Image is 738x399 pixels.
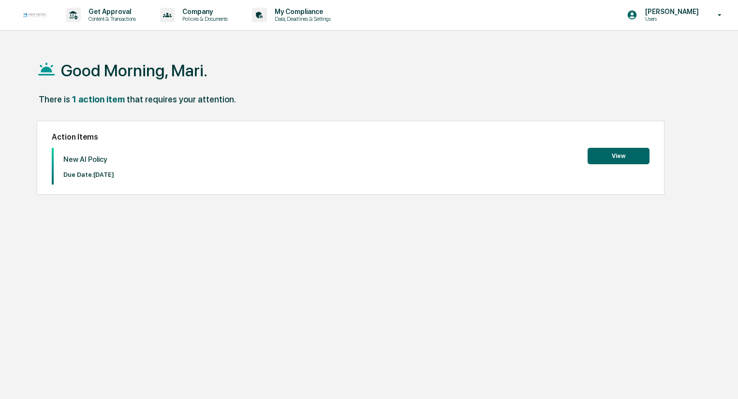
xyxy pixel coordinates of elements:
[267,15,336,22] p: Data, Deadlines & Settings
[588,148,649,164] button: View
[81,8,141,15] p: Get Approval
[127,94,236,104] div: that requires your attention.
[63,171,114,178] p: Due Date: [DATE]
[39,94,70,104] div: There is
[588,151,649,160] a: View
[637,8,704,15] p: [PERSON_NAME]
[72,94,125,104] div: 1 action item
[175,8,233,15] p: Company
[23,13,46,17] img: logo
[267,8,336,15] p: My Compliance
[52,132,649,142] h2: Action Items
[61,61,207,80] h1: Good Morning, Mari.
[63,155,114,164] p: New AI Policy
[81,15,141,22] p: Content & Transactions
[175,15,233,22] p: Policies & Documents
[637,15,704,22] p: Users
